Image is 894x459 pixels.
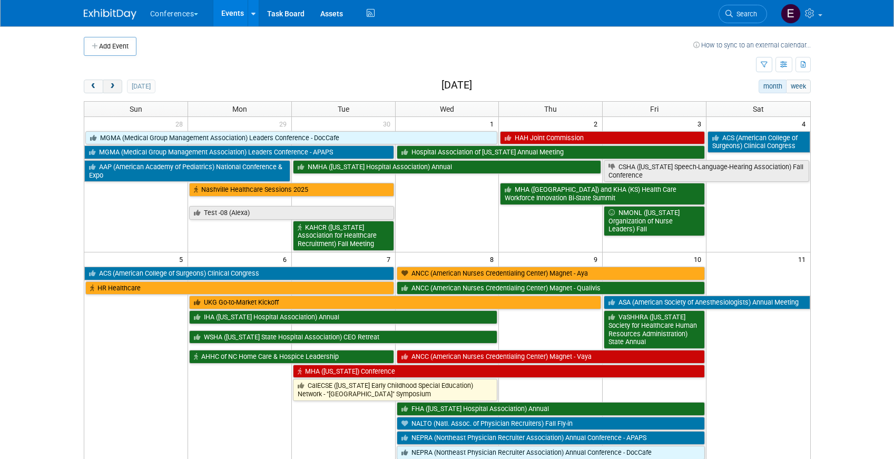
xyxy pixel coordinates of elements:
[544,105,557,113] span: Thu
[232,105,247,113] span: Mon
[397,145,705,159] a: Hospital Association of [US_STATE] Annual Meeting
[753,105,764,113] span: Sat
[382,117,395,130] span: 30
[441,80,472,91] h2: [DATE]
[282,252,291,266] span: 6
[293,160,602,174] a: NMHA ([US_STATE] Hospital Association) Annual
[189,310,498,324] a: IHA ([US_STATE] Hospital Association) Annual
[293,365,705,378] a: MHA ([US_STATE]) Conference
[397,267,705,280] a: ANCC (American Nurses Credentialing Center) Magnet - Aya
[604,206,705,236] a: NMONL ([US_STATE] Organization of Nurse Leaders) Fall
[500,131,705,145] a: HAH Joint Commission
[397,431,705,445] a: NEPRA (Northeast Physician Recruiter Association) Annual Conference - APAPS
[386,252,395,266] span: 7
[103,80,122,93] button: next
[786,80,810,93] button: week
[189,183,394,197] a: Nashville Healthcare Sessions 2025
[397,281,705,295] a: ANCC (American Nurses Credentialing Center) Magnet - Qualivis
[84,267,394,280] a: ACS (American College of Surgeons) Clinical Congress
[178,252,188,266] span: 5
[604,310,705,349] a: VaSHHRA ([US_STATE] Society for Healthcare Human Resources Administration) State Annual
[500,183,705,204] a: MHA ([GEOGRAPHIC_DATA]) and KHA (KS) Health Care Workforce Innovation Bi-State Summit
[397,350,705,364] a: ANCC (American Nurses Credentialing Center) Magnet - Vaya
[489,117,498,130] span: 1
[593,252,602,266] span: 9
[708,131,810,153] a: ACS (American College of Surgeons) Clinical Congress
[85,131,498,145] a: MGMA (Medical Group Management Association) Leaders Conference - DocCafe
[693,41,811,49] a: How to sync to an external calendar...
[293,379,498,401] a: CalECSE ([US_STATE] Early Childhood Special Education) Network - "[GEOGRAPHIC_DATA]" Symposium
[440,105,454,113] span: Wed
[84,37,136,56] button: Add Event
[733,10,757,18] span: Search
[797,252,810,266] span: 11
[696,117,706,130] span: 3
[604,160,809,182] a: CSHA ([US_STATE] Speech-Language-Hearing Association) Fall Conference
[781,4,801,24] img: Erin Anderson
[397,417,705,431] a: NALTO (Natl. Assoc. of Physician Recruiters) Fall Fly-in
[693,252,706,266] span: 10
[85,281,394,295] a: HR Healthcare
[127,80,155,93] button: [DATE]
[189,296,601,309] a: UKG Go-to-Market Kickoff
[719,5,767,23] a: Search
[278,117,291,130] span: 29
[189,330,498,344] a: WSHA ([US_STATE] State Hospital Association) CEO Retreat
[189,206,394,220] a: Test -08 (Alexa)
[397,402,705,416] a: FHA ([US_STATE] Hospital Association) Annual
[759,80,787,93] button: month
[293,221,394,251] a: KAHCR ([US_STATE] Association for Healthcare Recruitment) Fall Meeting
[84,9,136,19] img: ExhibitDay
[84,145,394,159] a: MGMA (Medical Group Management Association) Leaders Conference - APAPS
[801,117,810,130] span: 4
[338,105,349,113] span: Tue
[489,252,498,266] span: 8
[650,105,659,113] span: Fri
[84,160,290,182] a: AAP (American Academy of Pediatrics) National Conference & Expo
[174,117,188,130] span: 28
[604,296,810,309] a: ASA (American Society of Anesthesiologists) Annual Meeting
[84,80,103,93] button: prev
[593,117,602,130] span: 2
[130,105,142,113] span: Sun
[189,350,394,364] a: AHHC of NC Home Care & Hospice Leadership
